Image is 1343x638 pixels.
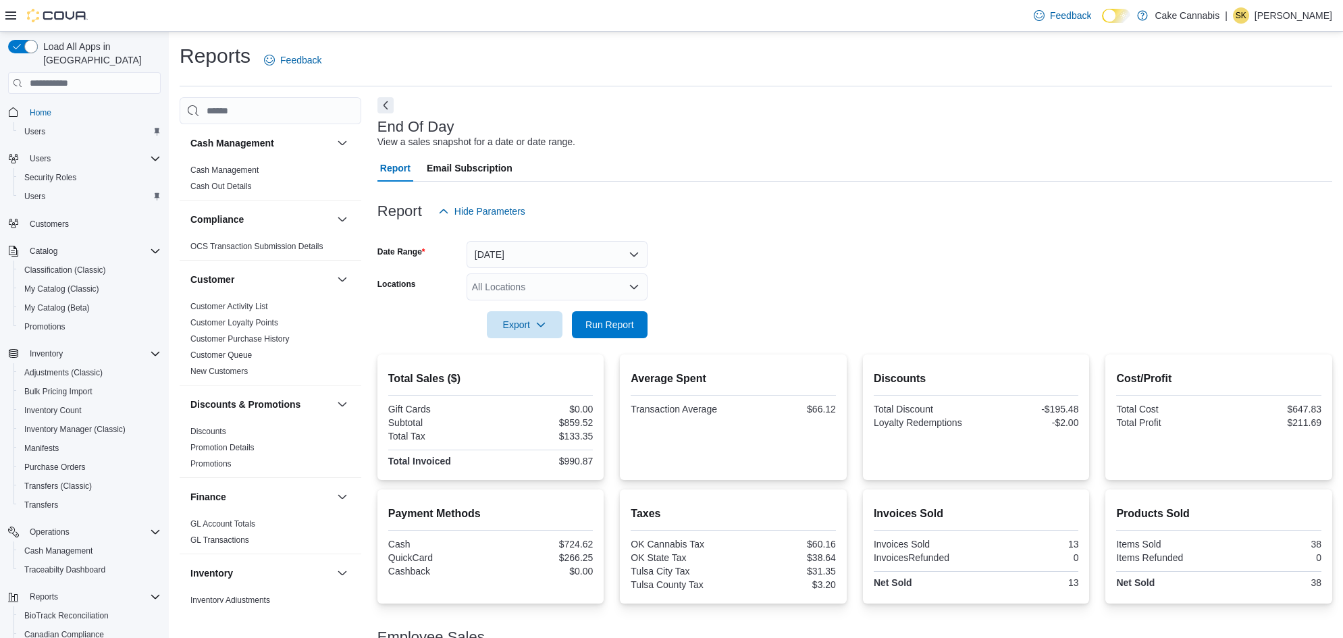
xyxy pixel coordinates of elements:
[19,421,131,437] a: Inventory Manager (Classic)
[334,396,350,413] button: Discounts & Promotions
[190,242,323,251] a: OCS Transaction Submission Details
[572,311,648,338] button: Run Report
[190,490,226,504] h3: Finance
[24,610,109,621] span: BioTrack Reconciliation
[19,124,161,140] span: Users
[1233,7,1249,24] div: Samuel Keathley
[874,417,974,428] div: Loyalty Redemptions
[874,371,1079,387] h2: Discounts
[14,439,166,458] button: Manifests
[19,365,108,381] a: Adjustments (Classic)
[1221,539,1321,550] div: 38
[30,246,57,257] span: Catalog
[24,564,105,575] span: Traceabilty Dashboard
[24,405,82,416] span: Inventory Count
[14,541,166,560] button: Cash Management
[388,552,488,563] div: QuickCard
[30,153,51,164] span: Users
[24,346,161,362] span: Inventory
[190,334,290,344] a: Customer Purchase History
[19,608,114,624] a: BioTrack Reconciliation
[1221,552,1321,563] div: 0
[1255,7,1332,24] p: [PERSON_NAME]
[19,169,161,186] span: Security Roles
[433,198,531,225] button: Hide Parameters
[874,404,974,415] div: Total Discount
[14,280,166,298] button: My Catalog (Classic)
[19,402,161,419] span: Inventory Count
[19,497,63,513] a: Transfers
[629,282,639,292] button: Open list of options
[1116,506,1321,522] h2: Products Sold
[19,562,111,578] a: Traceabilty Dashboard
[190,595,270,605] a: Inventory Adjustments
[494,417,594,428] div: $859.52
[24,284,99,294] span: My Catalog (Classic)
[259,47,327,74] a: Feedback
[24,346,68,362] button: Inventory
[388,417,488,428] div: Subtotal
[1116,552,1216,563] div: Items Refunded
[19,402,87,419] a: Inventory Count
[190,519,255,529] a: GL Account Totals
[388,539,488,550] div: Cash
[180,423,361,477] div: Discounts & Promotions
[3,102,166,122] button: Home
[27,9,88,22] img: Cova
[30,527,70,537] span: Operations
[1236,7,1246,24] span: SK
[24,191,45,202] span: Users
[180,516,361,554] div: Finance
[736,404,836,415] div: $66.12
[14,168,166,187] button: Security Roles
[19,262,111,278] a: Classification (Classic)
[388,371,594,387] h2: Total Sales ($)
[14,298,166,317] button: My Catalog (Beta)
[30,348,63,359] span: Inventory
[19,459,161,475] span: Purchase Orders
[190,273,234,286] h3: Customer
[180,298,361,385] div: Customer
[24,321,65,332] span: Promotions
[487,311,562,338] button: Export
[190,302,268,311] a: Customer Activity List
[19,300,161,316] span: My Catalog (Beta)
[1050,9,1091,22] span: Feedback
[19,319,161,335] span: Promotions
[19,440,161,456] span: Manifests
[14,458,166,477] button: Purchase Orders
[190,535,249,545] a: GL Transactions
[19,543,161,559] span: Cash Management
[24,589,161,605] span: Reports
[874,539,974,550] div: Invoices Sold
[494,431,594,442] div: $133.35
[874,506,1079,522] h2: Invoices Sold
[1116,417,1216,428] div: Total Profit
[494,566,594,577] div: $0.00
[14,606,166,625] button: BioTrack Reconciliation
[377,246,425,257] label: Date Range
[180,238,361,260] div: Compliance
[190,182,252,191] a: Cash Out Details
[1116,539,1216,550] div: Items Sold
[3,214,166,234] button: Customers
[19,169,82,186] a: Security Roles
[14,122,166,141] button: Users
[24,151,56,167] button: Users
[380,155,411,182] span: Report
[14,317,166,336] button: Promotions
[190,398,332,411] button: Discounts & Promotions
[190,165,259,175] a: Cash Management
[427,155,512,182] span: Email Subscription
[377,203,422,219] h3: Report
[24,524,75,540] button: Operations
[24,126,45,137] span: Users
[495,311,554,338] span: Export
[631,506,836,522] h2: Taxes
[190,318,278,327] a: Customer Loyalty Points
[19,497,161,513] span: Transfers
[1102,9,1130,23] input: Dark Mode
[24,105,57,121] a: Home
[3,344,166,363] button: Inventory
